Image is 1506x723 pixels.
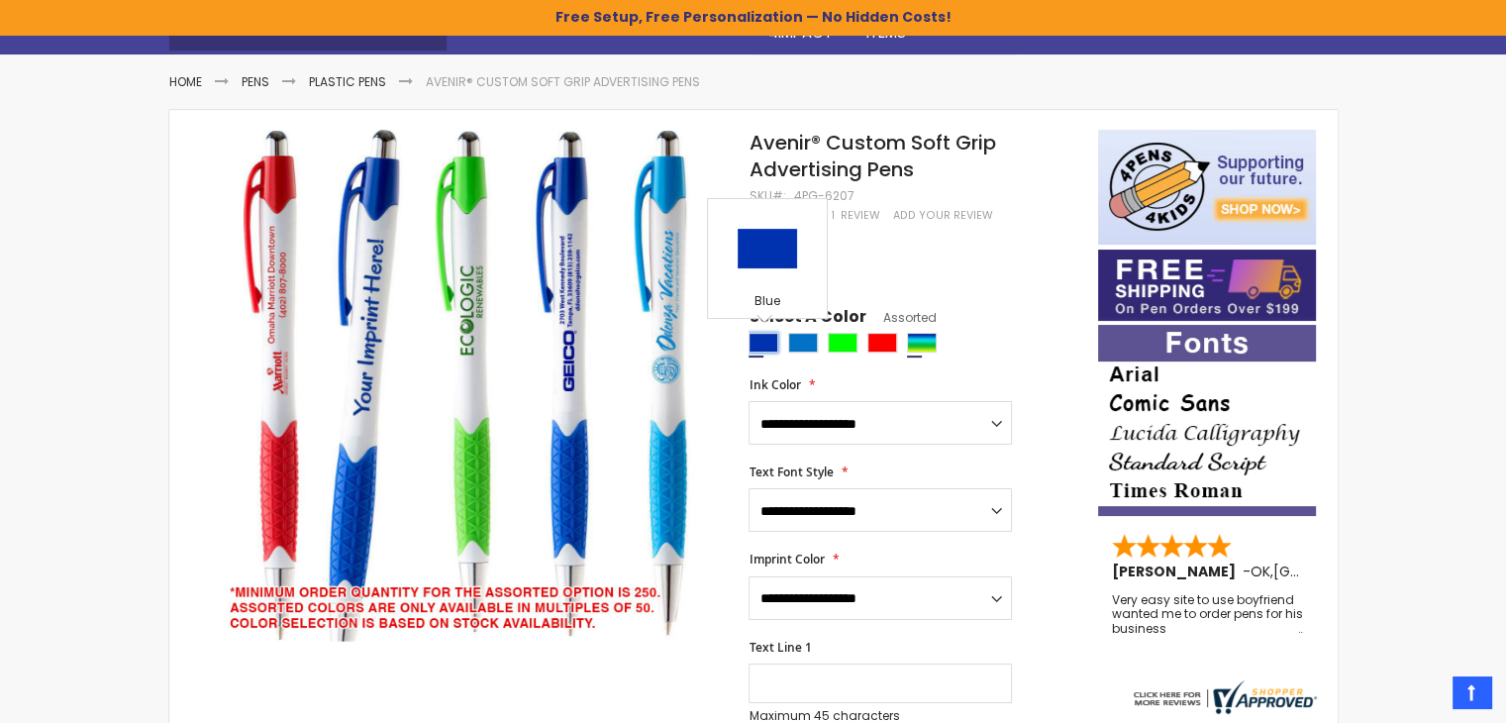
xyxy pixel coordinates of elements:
li: Avenir® Custom Soft Grip Advertising Pens [426,74,700,90]
div: 4PG-6207 [793,188,853,204]
div: Blue [749,333,778,353]
span: Avenir® Custom Soft Grip Advertising Pens [749,129,995,183]
img: 4pens 4 kids [1098,130,1316,245]
iframe: Google Customer Reviews [1343,670,1506,723]
strong: SKU [749,187,785,204]
a: Add Your Review [892,208,992,223]
span: Text Font Style [749,464,833,480]
a: 1 Review [831,208,882,223]
img: Free shipping on orders over $199 [1098,250,1316,321]
div: Red [867,333,897,353]
a: Home [169,73,202,90]
a: 4pens.com certificate URL [1129,701,1317,718]
div: Assorted [907,333,937,353]
span: - , [1243,562,1419,581]
span: Review [840,208,879,223]
span: Imprint Color [749,551,824,568]
a: Plastic Pens [309,73,386,90]
img: font-personalization-examples [1098,325,1316,516]
img: updated-2-island-full-color.jpg [208,128,722,642]
a: Pens [242,73,269,90]
span: Ink Color [749,376,800,393]
span: Select A Color [749,306,865,333]
img: 4pens.com widget logo [1129,680,1317,714]
div: Very easy site to use boyfriend wanted me to order pens for his business [1112,593,1304,636]
span: [PERSON_NAME] [1112,562,1243,581]
div: Blue Light [788,333,818,353]
span: 1 [831,208,834,223]
span: [GEOGRAPHIC_DATA] [1273,562,1419,581]
span: Text Line 1 [749,639,811,656]
span: Assorted [865,309,936,326]
div: Blue [713,293,822,313]
span: OK [1251,562,1270,581]
div: Lime Green [828,333,857,353]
